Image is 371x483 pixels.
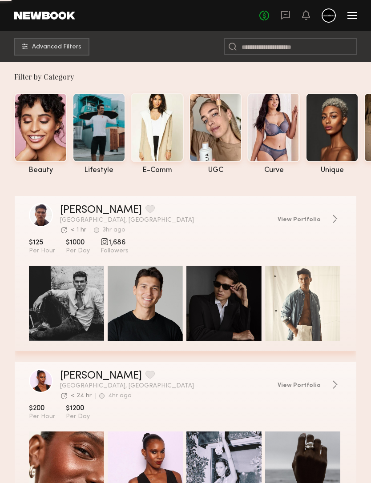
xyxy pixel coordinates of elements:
[278,215,342,224] a: View Portfolio
[60,205,142,216] a: [PERSON_NAME]
[14,167,67,174] div: beauty
[66,238,90,247] span: $1000
[247,167,300,174] div: curve
[60,371,142,381] a: [PERSON_NAME]
[32,44,81,50] span: Advanced Filters
[71,227,86,233] div: < 1 hr
[66,404,90,413] span: $1200
[60,217,270,224] span: [GEOGRAPHIC_DATA], [GEOGRAPHIC_DATA]
[278,380,342,389] a: View Portfolio
[103,227,125,233] div: 3hr ago
[14,38,89,56] button: Advanced Filters
[101,247,129,255] span: Followers
[29,238,55,247] span: $125
[278,217,321,223] span: View Portfolio
[189,167,242,174] div: UGC
[108,393,132,399] div: 4hr ago
[306,167,359,174] div: unique
[101,238,129,247] span: 1,686
[29,413,55,421] span: Per Hour
[66,413,90,421] span: Per Day
[14,72,371,81] div: Filter by Category
[73,167,125,174] div: lifestyle
[66,247,90,255] span: Per Day
[71,393,92,399] div: < 24 hr
[278,383,321,389] span: View Portfolio
[29,247,55,255] span: Per Hour
[131,167,184,174] div: e-comm
[60,383,270,389] span: [GEOGRAPHIC_DATA], [GEOGRAPHIC_DATA]
[29,404,55,413] span: $200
